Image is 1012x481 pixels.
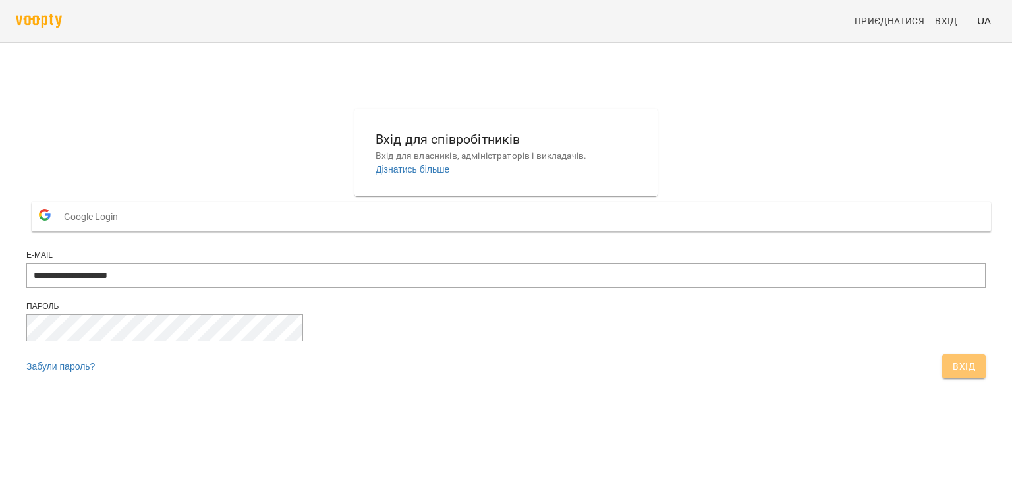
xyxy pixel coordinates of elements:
[64,204,125,230] span: Google Login
[26,250,986,261] div: E-mail
[376,150,636,163] p: Вхід для власників, адміністраторів і викладачів.
[16,14,62,28] img: voopty.png
[942,354,986,378] button: Вхід
[365,119,647,186] button: Вхід для співробітниківВхід для власників, адміністраторів і викладачів.Дізнатись більше
[930,9,972,33] a: Вхід
[935,13,957,29] span: Вхід
[376,129,636,150] h6: Вхід для співробітників
[26,301,986,312] div: Пароль
[26,361,95,372] a: Забули пароль?
[855,13,924,29] span: Приєднатися
[849,9,930,33] a: Приєднатися
[376,164,449,175] a: Дізнатись більше
[977,14,991,28] span: UA
[32,202,991,231] button: Google Login
[972,9,996,33] button: UA
[953,358,975,374] span: Вхід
